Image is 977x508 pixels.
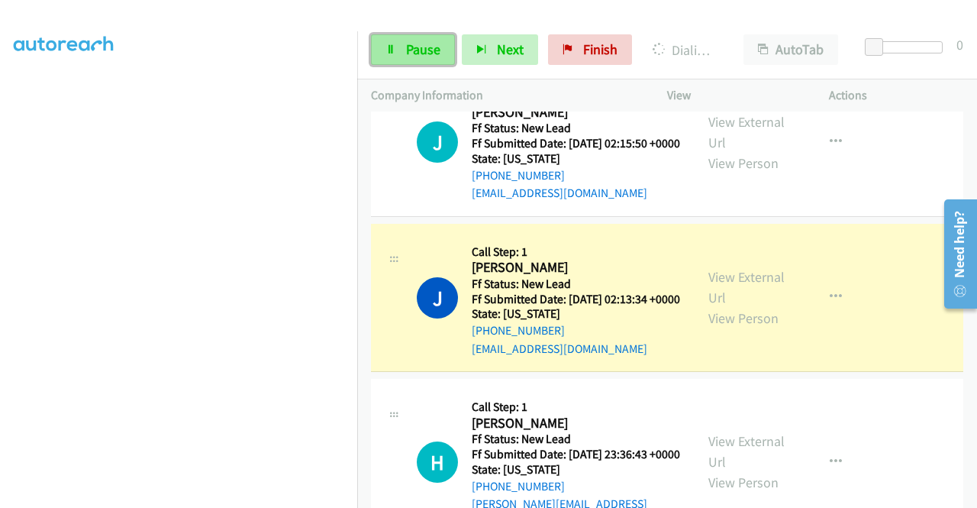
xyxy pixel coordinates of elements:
[497,40,524,58] span: Next
[472,323,565,338] a: [PHONE_NUMBER]
[417,121,458,163] div: The call is yet to be attempted
[417,442,458,483] h1: H
[933,193,977,315] iframe: Resource Center
[708,309,779,327] a: View Person
[708,113,785,151] a: View External Url
[472,415,676,432] h2: [PERSON_NAME]
[371,86,640,105] p: Company Information
[708,432,785,471] a: View External Url
[956,34,963,55] div: 0
[472,341,647,356] a: [EMAIL_ADDRESS][DOMAIN_NAME]
[708,268,785,306] a: View External Url
[371,34,455,65] a: Pause
[829,86,963,105] p: Actions
[472,104,676,121] h2: [PERSON_NAME]
[472,479,565,493] a: [PHONE_NUMBER]
[472,432,681,447] h5: Ff Status: New Lead
[462,34,538,65] button: Next
[472,259,676,277] h2: [PERSON_NAME]
[472,186,647,200] a: [EMAIL_ADDRESS][DOMAIN_NAME]
[472,168,565,183] a: [PHONE_NUMBER]
[743,34,838,65] button: AutoTab
[472,121,680,136] h5: Ff Status: New Lead
[472,292,680,307] h5: Ff Submitted Date: [DATE] 02:13:34 +0000
[417,121,458,163] h1: J
[472,306,680,322] h5: State: [US_STATE]
[708,474,779,491] a: View Person
[472,400,681,415] h5: Call Step: 1
[472,277,680,292] h5: Ff Status: New Lead
[472,244,680,260] h5: Call Step: 1
[417,277,458,319] h1: J
[472,447,681,462] h5: Ff Submitted Date: [DATE] 23:36:43 +0000
[472,462,681,477] h5: State: [US_STATE]
[667,86,801,105] p: View
[472,136,680,151] h5: Ff Submitted Date: [DATE] 02:15:50 +0000
[417,442,458,483] div: The call is yet to be attempted
[406,40,440,58] span: Pause
[548,34,632,65] a: Finish
[583,40,617,58] span: Finish
[653,40,716,60] p: Dialing [PERSON_NAME]
[708,154,779,172] a: View Person
[472,151,680,167] h5: State: [US_STATE]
